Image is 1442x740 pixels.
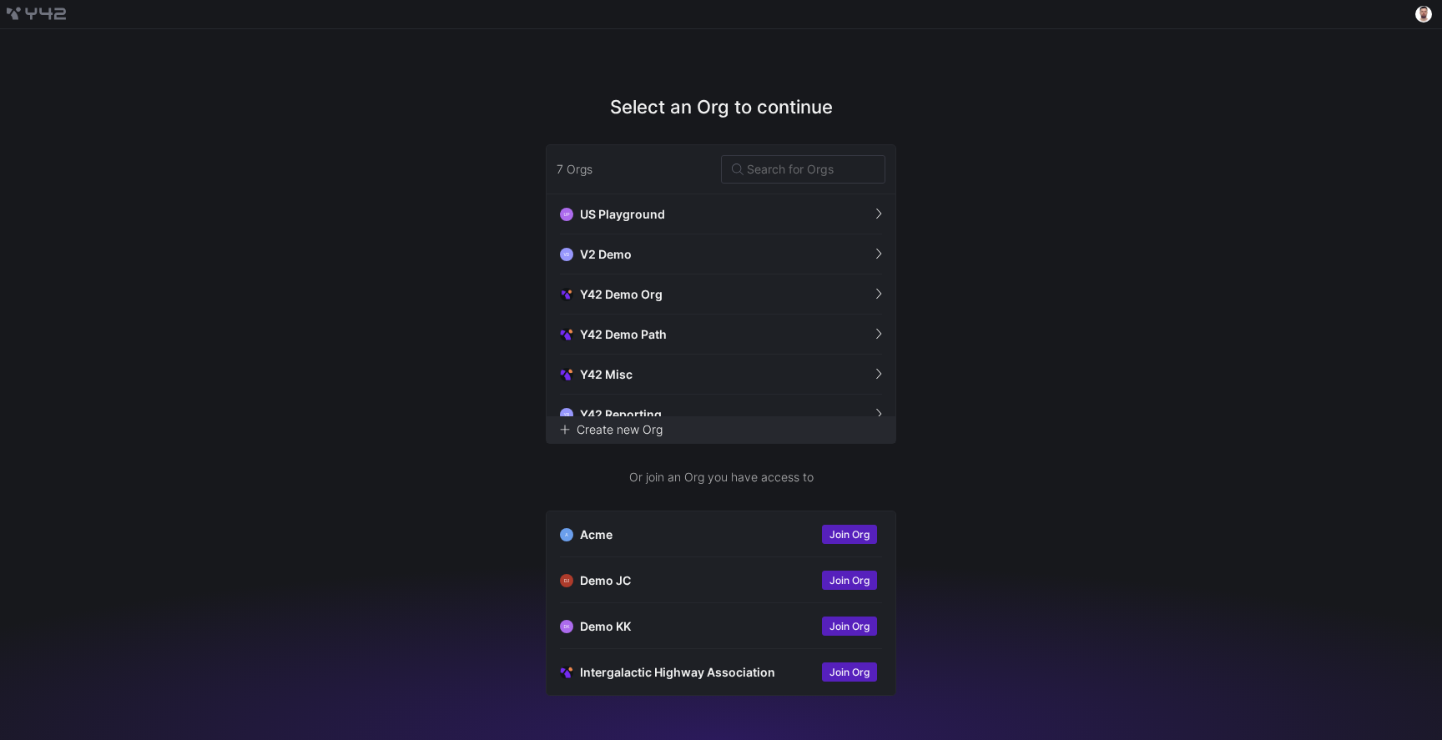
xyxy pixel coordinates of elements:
[822,525,877,544] button: Join Org
[580,408,662,421] span: Y42 Reporting
[580,328,667,341] span: Y42 Demo Path
[573,574,822,587] span: Demo JC
[547,355,895,395] button: Y42 Misc
[822,662,877,682] button: Join Org
[547,416,895,443] button: Create new Org
[560,408,573,421] div: YR
[547,234,895,274] button: VDV2 Demo
[822,617,877,636] button: Join Org
[560,666,573,679] img: vCCDBKBpPOWhNnGtCnKjTyn5O4VX7gbmlOKttHjh.png
[547,315,895,355] button: Y42 Demo Path
[547,395,895,435] button: YRY42 Reporting
[829,529,870,540] span: Join Org
[573,666,822,679] span: Intergalactic Highway Association
[546,471,896,484] p: Or join an Org you have access to
[560,620,573,633] div: DK
[560,208,573,221] div: UP
[580,208,665,221] span: US Playground
[573,620,822,633] span: Demo KK
[560,368,573,381] img: E4LAT4qaMCxLTOZoOQ32fao10ZFgsP4yJQ8SAF1B.png
[560,574,573,587] div: DJ
[560,248,573,261] div: VD
[547,194,895,234] button: UPUS Playground
[829,621,870,632] span: Join Org
[580,288,663,301] span: Y42 Demo Org
[829,575,870,586] span: Join Org
[580,368,633,381] span: Y42 Misc
[560,328,573,341] img: sNc8FPKbEAdPSCLovfjDPrW0cFagSgjvNwEdu07a.png
[546,96,896,118] h3: Select an Org to continue
[822,571,877,590] button: Join Org
[580,248,632,261] span: V2 Demo
[747,163,875,176] input: Search for Orgs
[560,528,573,541] div: A
[557,163,711,176] p: 7 Orgs
[577,423,663,436] span: Create new Org
[547,274,895,315] button: Y42 Demo Org
[573,528,822,541] span: Acme
[560,288,573,301] img: wGRgYe1eIP2JIxZ3aMfdjHlCeekm0sHD6HRdgOkI.png
[829,667,870,677] span: Join Org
